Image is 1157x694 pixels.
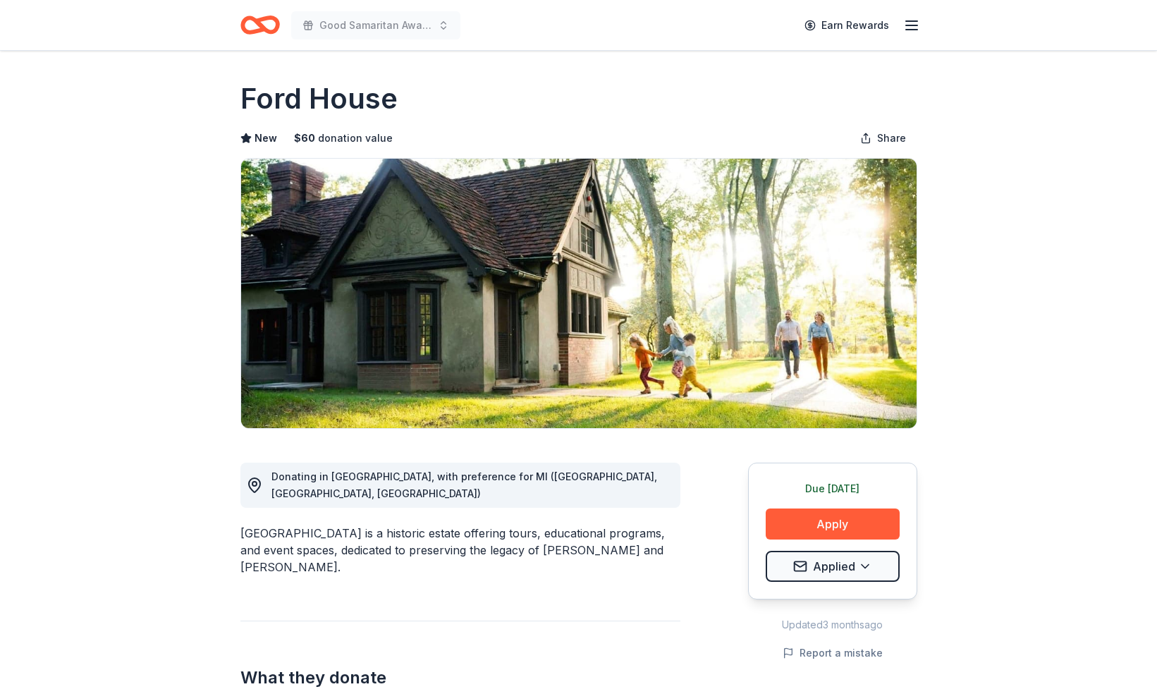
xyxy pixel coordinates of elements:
span: New [255,130,277,147]
h2: What they donate [240,666,680,689]
h1: Ford House [240,79,398,118]
div: [GEOGRAPHIC_DATA] is a historic estate offering tours, educational programs, and event spaces, de... [240,525,680,576]
img: Image for Ford House [241,159,917,428]
button: Apply [766,509,900,540]
a: Home [240,8,280,42]
span: Applied [813,557,855,576]
span: Donating in [GEOGRAPHIC_DATA], with preference for MI ([GEOGRAPHIC_DATA], [GEOGRAPHIC_DATA], [GEO... [271,470,657,499]
div: Due [DATE] [766,480,900,497]
span: $ 60 [294,130,315,147]
button: Good Samaritan Awards Dinner [291,11,460,39]
span: donation value [318,130,393,147]
button: Report a mistake [783,645,883,662]
div: Updated 3 months ago [748,616,917,633]
a: Earn Rewards [796,13,898,38]
span: Good Samaritan Awards Dinner [319,17,432,34]
button: Share [849,124,917,152]
span: Share [877,130,906,147]
button: Applied [766,551,900,582]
